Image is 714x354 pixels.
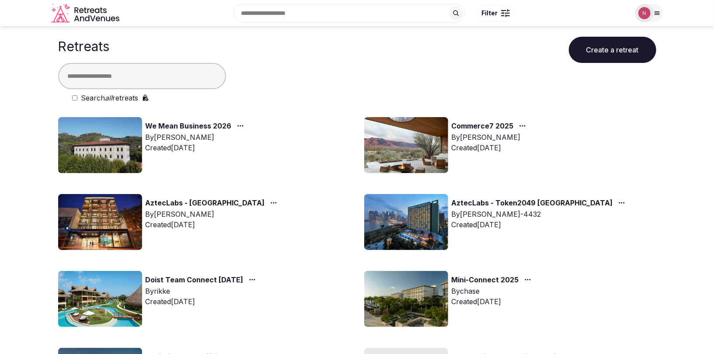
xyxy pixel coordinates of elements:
div: By chase [452,286,535,296]
button: Filter [476,5,515,21]
span: Filter [481,9,498,17]
div: Created [DATE] [146,296,259,307]
img: Top retreat image for the retreat: Mini-Connect 2025 [364,271,448,327]
label: Search retreats [81,93,138,103]
img: Top retreat image for the retreat: AztecLabs - Token2049 Singapore [364,194,448,250]
div: By [PERSON_NAME]-4432 [452,209,629,219]
a: Mini-Connect 2025 [452,274,519,286]
img: Top retreat image for the retreat: We Mean Business 2026 [58,117,142,173]
a: AztecLabs - Token2049 [GEOGRAPHIC_DATA] [452,198,613,209]
a: Visit the homepage [51,3,121,23]
button: Create a retreat [569,37,656,63]
a: Doist Team Connect [DATE] [146,274,244,286]
img: Top retreat image for the retreat: AztecLabs - Buenos Aires [58,194,142,250]
a: Commerce7 2025 [452,121,514,132]
em: all [105,94,112,102]
div: By rikke [146,286,259,296]
div: Created [DATE] [452,219,629,230]
div: By [PERSON_NAME] [452,132,529,142]
img: Top retreat image for the retreat: Commerce7 2025 [364,117,448,173]
div: Created [DATE] [146,142,247,153]
a: AztecLabs - [GEOGRAPHIC_DATA] [146,198,265,209]
div: Created [DATE] [452,142,529,153]
svg: Retreats and Venues company logo [51,3,121,23]
div: Created [DATE] [146,219,281,230]
img: Top retreat image for the retreat: Doist Team Connect Feb 2026 [58,271,142,327]
div: By [PERSON_NAME] [146,209,281,219]
div: Created [DATE] [452,296,535,307]
img: Nathalia Bilotti [638,7,651,19]
h1: Retreats [58,38,110,54]
div: By [PERSON_NAME] [146,132,247,142]
a: We Mean Business 2026 [146,121,232,132]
